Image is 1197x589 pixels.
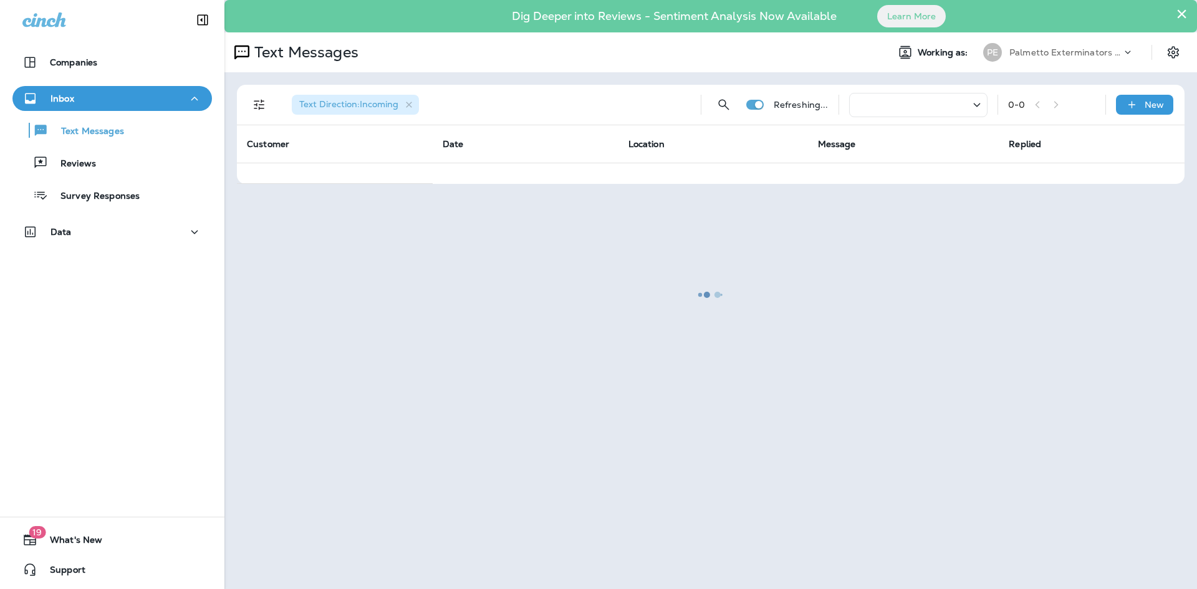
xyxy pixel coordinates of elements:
[48,158,96,170] p: Reviews
[37,535,102,550] span: What's New
[50,227,72,237] p: Data
[12,117,212,143] button: Text Messages
[12,219,212,244] button: Data
[12,557,212,582] button: Support
[50,93,74,103] p: Inbox
[12,50,212,75] button: Companies
[185,7,220,32] button: Collapse Sidebar
[12,182,212,208] button: Survey Responses
[50,57,97,67] p: Companies
[12,527,212,552] button: 19What's New
[48,191,140,203] p: Survey Responses
[49,126,124,138] p: Text Messages
[1145,100,1164,110] p: New
[29,526,46,539] span: 19
[37,565,85,580] span: Support
[12,86,212,111] button: Inbox
[12,150,212,176] button: Reviews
